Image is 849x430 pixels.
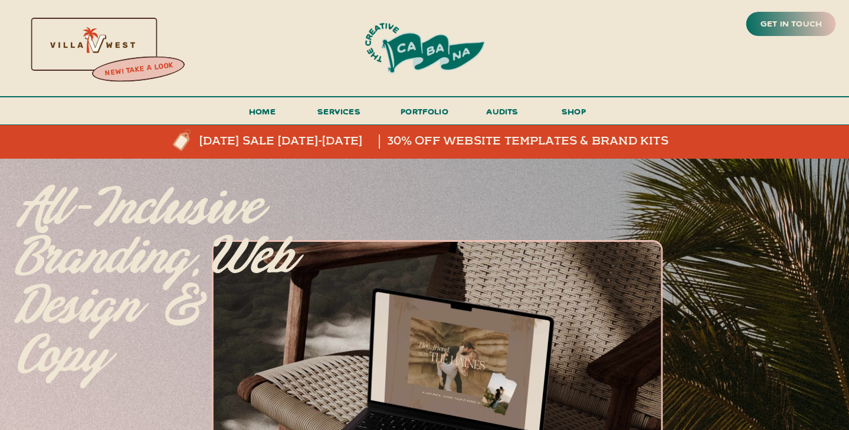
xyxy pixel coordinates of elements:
a: services [314,104,364,126]
p: All-inclusive branding, web design & copy [17,184,299,351]
a: portfolio [397,104,453,126]
a: [DATE] sale [DATE]-[DATE] [199,134,401,149]
a: 30% off website templates & brand kits [387,134,680,149]
a: shop [546,104,602,124]
a: new! take a look [90,58,187,81]
a: Home [244,104,281,126]
a: audits [485,104,520,124]
span: services [317,106,360,117]
a: get in touch [758,16,824,32]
